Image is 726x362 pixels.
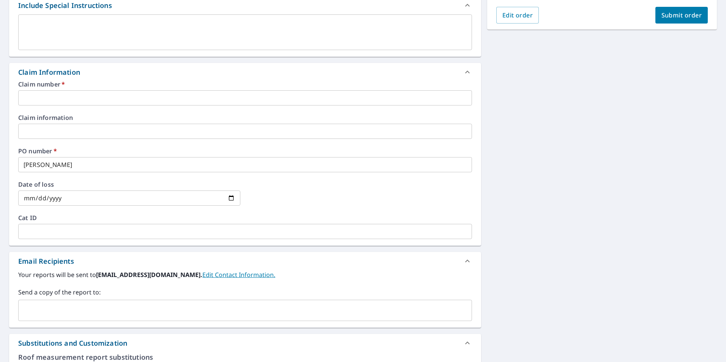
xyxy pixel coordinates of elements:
[96,271,202,279] b: [EMAIL_ADDRESS][DOMAIN_NAME].
[661,11,702,19] span: Submit order
[18,81,472,87] label: Claim number
[18,338,127,348] div: Substitutions and Customization
[9,334,481,352] div: Substitutions and Customization
[496,7,539,24] button: Edit order
[502,11,533,19] span: Edit order
[18,0,112,11] div: Include Special Instructions
[18,256,74,266] div: Email Recipients
[18,288,472,297] label: Send a copy of the report to:
[18,115,472,121] label: Claim information
[9,252,481,270] div: Email Recipients
[202,271,275,279] a: EditContactInfo
[18,270,472,279] label: Your reports will be sent to
[18,148,472,154] label: PO number
[18,215,472,221] label: Cat ID
[18,67,80,77] div: Claim Information
[655,7,708,24] button: Submit order
[18,181,240,187] label: Date of loss
[9,63,481,81] div: Claim Information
